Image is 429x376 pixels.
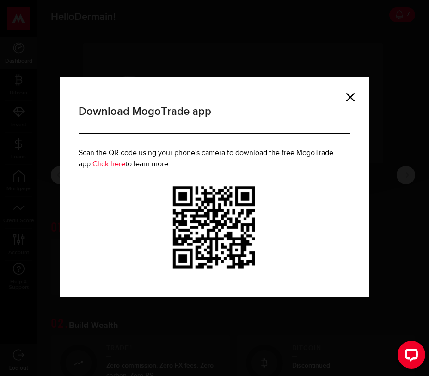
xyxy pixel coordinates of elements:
img: trade-qr.png [170,184,259,271]
iframe: LiveChat chat widget [390,337,429,376]
h1: Download MogoTrade app [79,104,350,134]
a: Click here [92,161,125,168]
span: Scan the QR code using your phone's camera to download the free MogoTrade app. to learn more. [79,150,333,168]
